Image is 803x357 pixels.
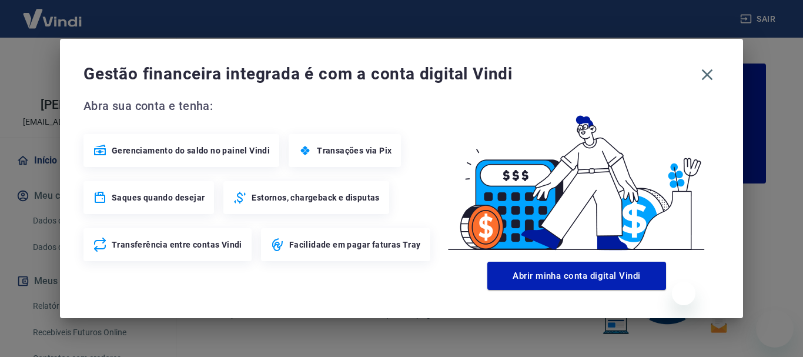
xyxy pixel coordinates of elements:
span: Saques quando desejar [112,192,205,203]
span: Transferência entre contas Vindi [112,239,242,251]
span: Transações via Pix [317,145,392,156]
span: Facilidade em pagar faturas Tray [289,239,421,251]
span: Gestão financeira integrada é com a conta digital Vindi [83,62,695,86]
iframe: Fechar mensagem [672,282,695,305]
iframe: Botão para abrir a janela de mensagens [756,310,794,348]
span: Gerenciamento do saldo no painel Vindi [112,145,270,156]
span: Abra sua conta e tenha: [83,96,434,115]
span: Estornos, chargeback e disputas [252,192,379,203]
img: Good Billing [434,96,720,257]
button: Abrir minha conta digital Vindi [487,262,666,290]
